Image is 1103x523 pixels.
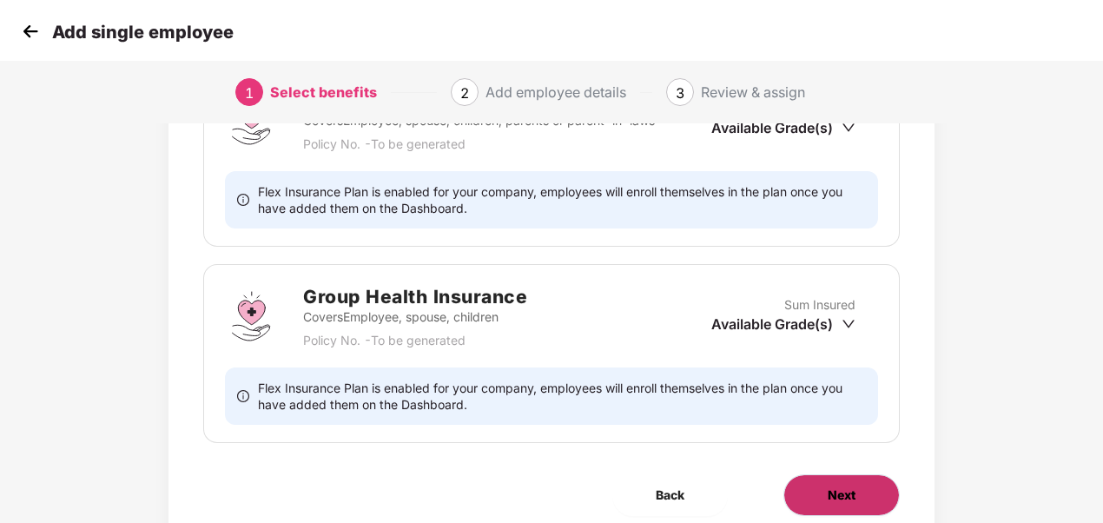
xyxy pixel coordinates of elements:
[485,78,626,106] div: Add employee details
[245,84,254,102] span: 1
[828,486,855,505] span: Next
[676,84,684,102] span: 3
[784,295,855,314] p: Sum Insured
[237,183,249,216] span: info-circle
[52,22,234,43] p: Add single employee
[303,331,527,350] p: Policy No. - To be generated
[701,78,805,106] div: Review & assign
[303,282,527,311] h2: Group Health Insurance
[303,135,655,154] p: Policy No. - To be generated
[225,290,277,342] img: svg+xml;base64,PHN2ZyBpZD0iR3JvdXBfSGVhbHRoX0luc3VyYW5jZSIgZGF0YS1uYW1lPSJHcm91cCBIZWFsdGggSW5zdX...
[612,474,728,516] button: Back
[237,380,249,413] span: info-circle
[711,118,855,137] div: Available Grade(s)
[842,121,855,135] span: down
[270,78,377,106] div: Select benefits
[842,317,855,331] span: down
[783,474,900,516] button: Next
[460,84,469,102] span: 2
[17,18,43,44] img: svg+xml;base64,PHN2ZyB4bWxucz0iaHR0cDovL3d3dy53My5vcmcvMjAwMC9zdmciIHdpZHRoPSIzMCIgaGVpZ2h0PSIzMC...
[656,486,684,505] span: Back
[711,314,855,334] div: Available Grade(s)
[303,308,527,327] p: Covers Employee, spouse, children
[258,183,866,216] span: Flex Insurance Plan is enabled for your company, employees will enroll themselves in the plan onc...
[258,380,866,413] span: Flex Insurance Plan is enabled for your company, employees will enroll themselves in the plan onc...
